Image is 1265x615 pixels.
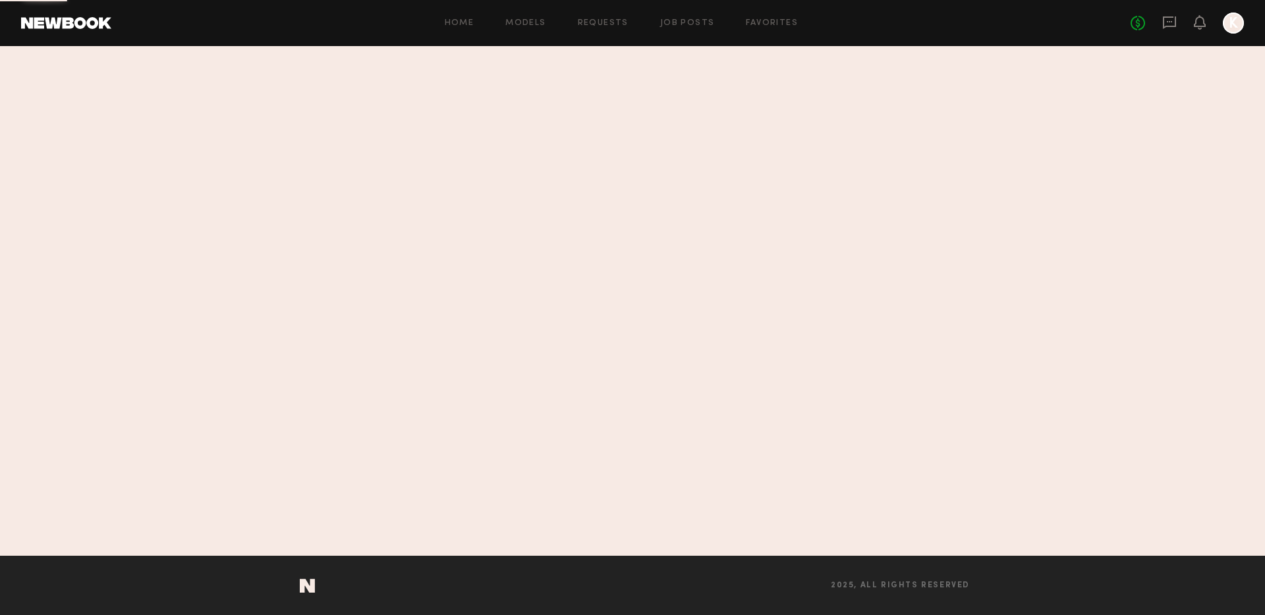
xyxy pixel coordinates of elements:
[505,19,546,28] a: Models
[746,19,798,28] a: Favorites
[660,19,715,28] a: Job Posts
[831,581,970,590] span: 2025, all rights reserved
[1223,13,1244,34] a: K
[578,19,629,28] a: Requests
[445,19,474,28] a: Home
